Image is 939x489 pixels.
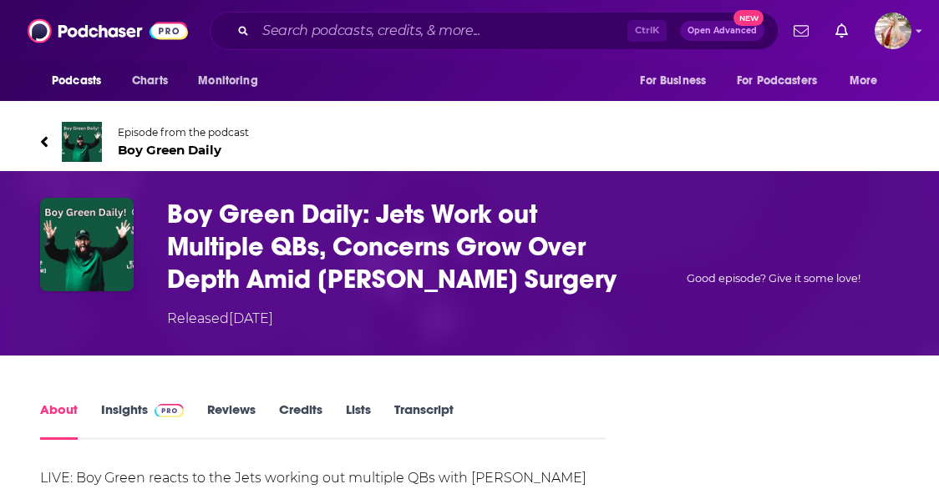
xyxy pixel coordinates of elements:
[256,18,627,44] input: Search podcasts, credits, & more...
[132,69,168,93] span: Charts
[838,65,899,97] button: open menu
[279,401,322,440] a: Credits
[101,401,184,440] a: InsightsPodchaser Pro
[210,12,779,50] div: Search podcasts, credits, & more...
[118,142,249,158] span: Boy Green Daily
[733,10,764,26] span: New
[787,17,815,45] a: Show notifications dropdown
[680,21,764,41] button: Open AdvancedNew
[40,401,78,440] a: About
[875,13,911,49] span: Logged in as kmccue
[737,69,817,93] span: For Podcasters
[394,401,454,440] a: Transcript
[118,126,249,139] span: Episode from the podcast
[186,65,279,97] button: open menu
[167,198,622,295] h1: Boy Green Daily: Jets Work out Multiple QBs, Concerns Grow Over Depth Amid Tyrod Taylor Surgery
[121,65,178,97] a: Charts
[198,69,257,93] span: Monitoring
[875,13,911,49] img: User Profile
[155,404,184,417] img: Podchaser Pro
[40,65,123,97] button: open menu
[726,65,841,97] button: open menu
[875,13,911,49] button: Show profile menu
[640,69,706,93] span: For Business
[628,65,727,97] button: open menu
[52,69,101,93] span: Podcasts
[829,17,855,45] a: Show notifications dropdown
[687,272,860,285] span: Good episode? Give it some love!
[40,122,899,162] a: Boy Green DailyEpisode from the podcastBoy Green Daily
[850,69,878,93] span: More
[167,309,273,329] div: Released [DATE]
[62,122,102,162] img: Boy Green Daily
[346,401,371,440] a: Lists
[28,15,188,47] img: Podchaser - Follow, Share and Rate Podcasts
[627,20,667,42] span: Ctrl K
[688,27,757,35] span: Open Advanced
[40,198,134,291] img: Boy Green Daily: Jets Work out Multiple QBs, Concerns Grow Over Depth Amid Tyrod Taylor Surgery
[207,401,256,440] a: Reviews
